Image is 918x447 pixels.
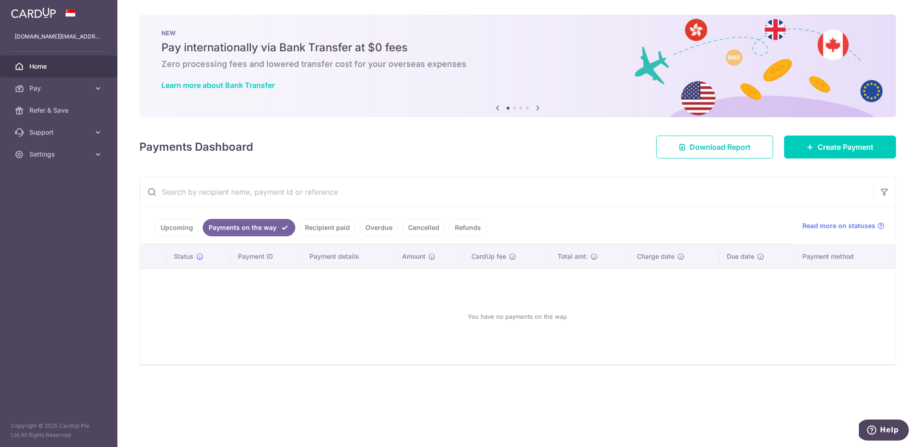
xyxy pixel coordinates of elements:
input: Search by recipient name, payment id or reference [140,177,874,207]
a: Download Report [656,136,773,158]
p: NEW [161,29,874,37]
div: You have no payments on the way. [151,276,885,357]
a: Learn more about Bank Transfer [161,81,275,90]
a: Refunds [449,219,487,236]
span: Support [29,128,90,137]
img: CardUp [11,7,56,18]
a: Upcoming [155,219,199,236]
span: Due date [727,252,754,261]
span: Charge date [637,252,675,261]
a: Read more on statuses [802,221,885,230]
p: [DOMAIN_NAME][EMAIL_ADDRESS][DOMAIN_NAME] [15,32,103,41]
a: Payments on the way [203,219,295,236]
span: CardUp fee [471,252,506,261]
span: Home [29,62,90,71]
span: Pay [29,84,90,93]
a: Recipient paid [299,219,356,236]
span: Read more on statuses [802,221,875,230]
iframe: Opens a widget where you can find more information [859,420,909,442]
span: Total amt. [558,252,588,261]
th: Payment details [302,245,395,268]
h5: Pay internationally via Bank Transfer at $0 fees [161,40,874,55]
img: Bank transfer banner [139,15,896,117]
span: Status [174,252,194,261]
a: Create Payment [784,136,896,158]
span: Download Report [690,142,751,153]
th: Payment method [795,245,896,268]
a: Cancelled [402,219,445,236]
a: Overdue [359,219,398,236]
th: Payment ID [231,245,302,268]
span: Create Payment [818,142,874,153]
h4: Payments Dashboard [139,139,253,155]
h6: Zero processing fees and lowered transfer cost for your overseas expenses [161,59,874,70]
span: Settings [29,150,90,159]
span: Refer & Save [29,106,90,115]
span: Amount [402,252,426,261]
